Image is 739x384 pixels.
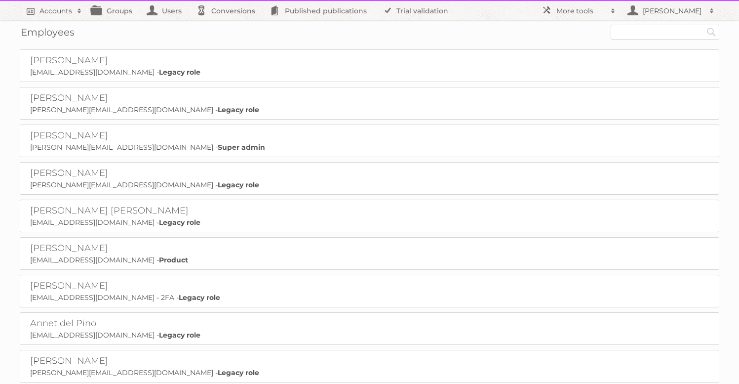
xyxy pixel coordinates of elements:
[30,256,709,264] p: [EMAIL_ADDRESS][DOMAIN_NAME] -
[159,218,200,227] strong: Legacy role
[218,368,259,377] strong: Legacy role
[537,1,621,20] a: More tools
[30,218,709,227] p: [EMAIL_ADDRESS][DOMAIN_NAME] -
[30,143,709,152] p: [PERSON_NAME][EMAIL_ADDRESS][DOMAIN_NAME] -
[218,105,259,114] strong: Legacy role
[621,1,719,20] a: [PERSON_NAME]
[640,6,704,16] h2: [PERSON_NAME]
[30,68,709,77] p: [EMAIL_ADDRESS][DOMAIN_NAME] -
[179,293,220,302] strong: Legacy role
[30,55,277,67] h2: [PERSON_NAME]
[30,318,277,330] h2: Annet del Pino
[20,1,87,20] a: Accounts
[159,256,188,264] strong: Product
[377,1,458,20] a: Trial validation
[30,180,709,189] p: [PERSON_NAME][EMAIL_ADDRESS][DOMAIN_NAME] -
[30,205,277,217] h2: [PERSON_NAME] [PERSON_NAME]
[30,105,709,114] p: [PERSON_NAME][EMAIL_ADDRESS][DOMAIN_NAME] -
[142,1,192,20] a: Users
[87,1,142,20] a: Groups
[30,92,277,104] h2: [PERSON_NAME]
[556,6,606,16] h2: More tools
[30,331,709,340] p: [EMAIL_ADDRESS][DOMAIN_NAME] -
[265,1,377,20] a: Published publications
[704,25,719,40] input: Search
[159,331,200,340] strong: Legacy role
[30,243,277,255] h2: [PERSON_NAME]
[30,355,277,367] h2: [PERSON_NAME]
[159,68,200,77] strong: Legacy role
[192,1,265,20] a: Conversions
[30,130,277,142] h2: [PERSON_NAME]
[218,180,259,189] strong: Legacy role
[218,143,265,152] strong: Super admin
[30,280,277,292] h2: [PERSON_NAME]
[39,6,72,16] h2: Accounts
[30,293,709,302] p: [EMAIL_ADDRESS][DOMAIN_NAME] - 2FA -
[30,368,709,377] p: [PERSON_NAME][EMAIL_ADDRESS][DOMAIN_NAME] -
[30,168,277,179] h2: [PERSON_NAME]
